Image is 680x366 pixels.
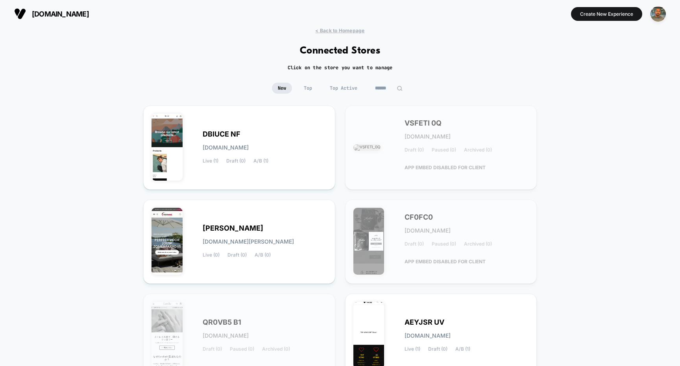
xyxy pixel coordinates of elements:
[405,161,486,174] span: APP EMBED DISABLED FOR CLIENT
[353,144,381,151] img: VSFETI_0Q
[12,7,91,20] button: [DOMAIN_NAME]
[405,147,424,153] span: Draft (0)
[571,7,642,21] button: Create New Experience
[288,65,393,71] h2: Click on the store you want to manage
[405,320,444,325] span: AEYJSR UV
[315,28,364,33] span: < Back to Homepage
[324,83,363,94] span: Top Active
[464,241,492,247] span: Archived (0)
[14,8,26,20] img: Visually logo
[203,320,241,325] span: QR0VB5 B1
[152,114,183,181] img: DBIUCE_NF
[226,158,246,164] span: Draft (0)
[203,145,249,150] span: [DOMAIN_NAME]
[272,83,292,94] span: New
[432,241,456,247] span: Paused (0)
[152,208,183,275] img: GALERIJ_VANDOORNE
[405,255,486,268] span: APP EMBED DISABLED FOR CLIENT
[405,333,451,338] span: [DOMAIN_NAME]
[230,346,254,352] span: Paused (0)
[650,6,666,22] img: ppic
[253,158,268,164] span: A/B (1)
[203,131,240,137] span: DBIUCE NF
[203,333,249,338] span: [DOMAIN_NAME]
[405,346,420,352] span: Live (1)
[203,252,220,258] span: Live (0)
[455,346,470,352] span: A/B (1)
[405,120,442,126] span: VSFETI 0Q
[300,45,381,57] h1: Connected Stores
[298,83,318,94] span: Top
[32,10,89,18] span: [DOMAIN_NAME]
[262,346,290,352] span: Archived (0)
[203,226,263,231] span: [PERSON_NAME]
[397,85,403,91] img: edit
[203,239,294,244] span: [DOMAIN_NAME][PERSON_NAME]
[405,228,451,233] span: [DOMAIN_NAME]
[203,346,222,352] span: Draft (0)
[648,6,668,22] button: ppic
[405,214,433,220] span: CF0FC0
[227,252,247,258] span: Draft (0)
[353,208,384,275] img: CF0FC0
[203,158,218,164] span: Live (1)
[464,147,492,153] span: Archived (0)
[428,346,447,352] span: Draft (0)
[432,147,456,153] span: Paused (0)
[405,134,451,139] span: [DOMAIN_NAME]
[405,241,424,247] span: Draft (0)
[255,252,271,258] span: A/B (0)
